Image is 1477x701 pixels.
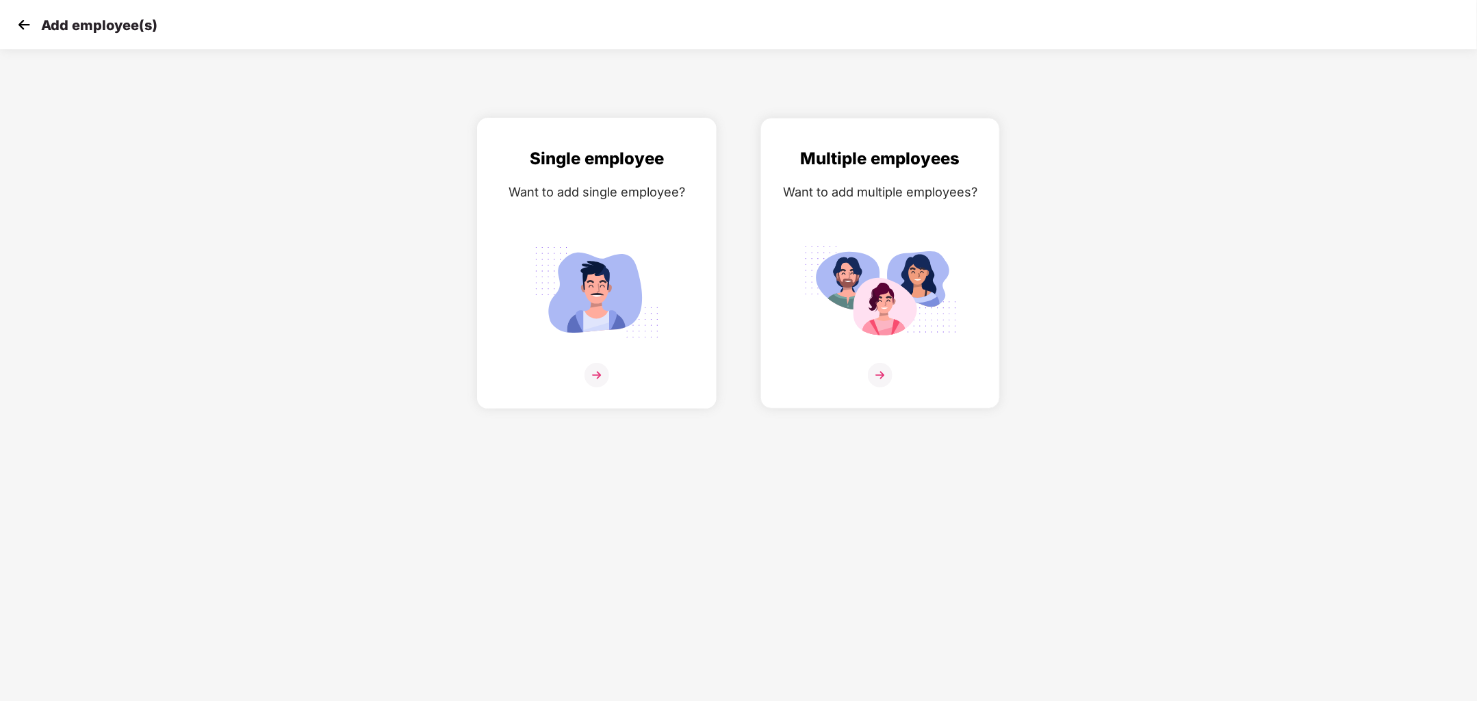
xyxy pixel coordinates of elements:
img: svg+xml;base64,PHN2ZyB4bWxucz0iaHR0cDovL3d3dy53My5vcmcvMjAwMC9zdmciIHdpZHRoPSIzMCIgaGVpZ2h0PSIzMC... [14,14,34,35]
div: Multiple employees [775,146,986,172]
p: Add employee(s) [41,17,157,34]
div: Single employee [491,146,702,172]
img: svg+xml;base64,PHN2ZyB4bWxucz0iaHR0cDovL3d3dy53My5vcmcvMjAwMC9zdmciIHdpZHRoPSIzNiIgaGVpZ2h0PSIzNi... [868,363,892,387]
div: Want to add single employee? [491,182,702,202]
div: Want to add multiple employees? [775,182,986,202]
img: svg+xml;base64,PHN2ZyB4bWxucz0iaHR0cDovL3d3dy53My5vcmcvMjAwMC9zdmciIGlkPSJTaW5nbGVfZW1wbG95ZWUiIH... [520,239,673,346]
img: svg+xml;base64,PHN2ZyB4bWxucz0iaHR0cDovL3d3dy53My5vcmcvMjAwMC9zdmciIHdpZHRoPSIzNiIgaGVpZ2h0PSIzNi... [585,363,609,387]
img: svg+xml;base64,PHN2ZyB4bWxucz0iaHR0cDovL3d3dy53My5vcmcvMjAwMC9zdmciIGlkPSJNdWx0aXBsZV9lbXBsb3llZS... [804,239,957,346]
